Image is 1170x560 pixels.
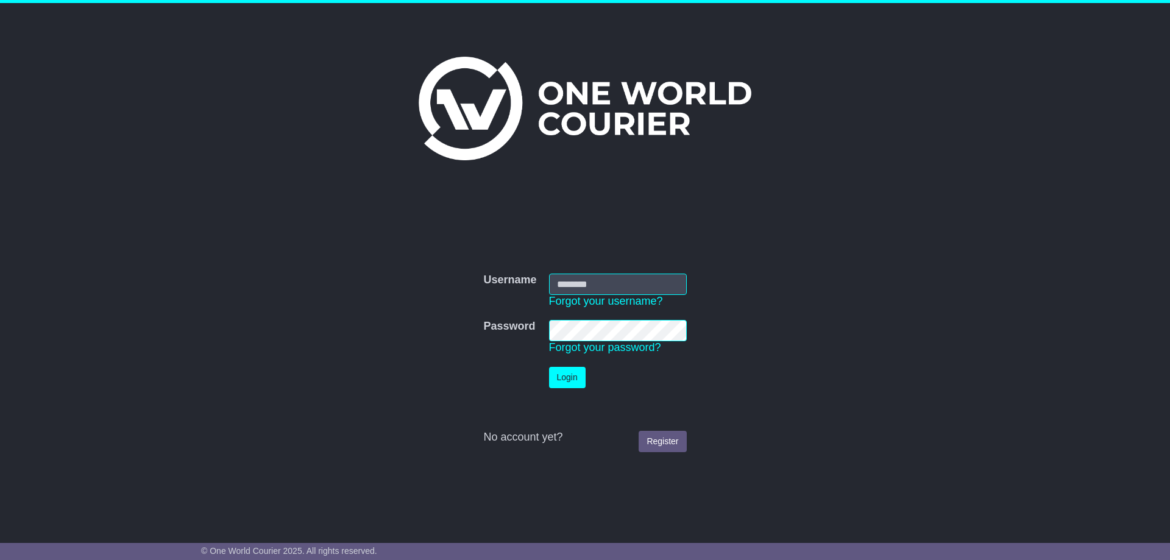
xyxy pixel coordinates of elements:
img: One World [419,57,751,160]
span: © One World Courier 2025. All rights reserved. [201,546,377,556]
button: Login [549,367,586,388]
a: Forgot your password? [549,341,661,353]
a: Register [639,431,686,452]
label: Password [483,320,535,333]
div: No account yet? [483,431,686,444]
a: Forgot your username? [549,295,663,307]
label: Username [483,274,536,287]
